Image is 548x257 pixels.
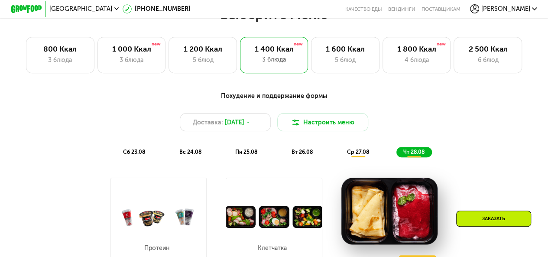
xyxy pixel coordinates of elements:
span: [DATE] [225,118,244,127]
span: сб 23.08 [123,149,145,155]
a: [PHONE_NUMBER] [123,4,191,13]
p: Клетчатка [255,245,289,251]
div: поставщикам [421,6,460,12]
div: 5 блюд [177,55,229,65]
div: 1 000 Ккал [105,45,158,54]
div: 1 400 Ккал [248,45,300,54]
div: Заказать [456,211,531,227]
span: ср 27.08 [347,149,369,155]
div: 6 блюд [462,55,514,65]
button: Настроить меню [277,113,369,131]
div: Похудение и поддержание формы [49,91,499,101]
span: [GEOGRAPHIC_DATA] [49,6,112,12]
span: чт 28.08 [403,149,424,155]
div: 5 блюд [319,55,371,65]
span: Доставка: [193,118,223,127]
div: 3 блюда [34,55,86,65]
a: Вендинги [388,6,415,12]
span: пн 25.08 [235,149,257,155]
div: 3 блюда [105,55,158,65]
span: [PERSON_NAME] [481,6,530,12]
p: Протеин [140,245,173,251]
span: вс 24.08 [179,149,201,155]
div: 1 800 Ккал [390,45,443,54]
div: 1 600 Ккал [319,45,371,54]
div: 4 блюда [390,55,443,65]
div: 2 500 Ккал [462,45,514,54]
div: 1 200 Ккал [177,45,229,54]
div: 800 Ккал [34,45,86,54]
span: вт 26.08 [292,149,313,155]
a: Качество еды [345,6,382,12]
div: 3 блюда [248,55,300,64]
